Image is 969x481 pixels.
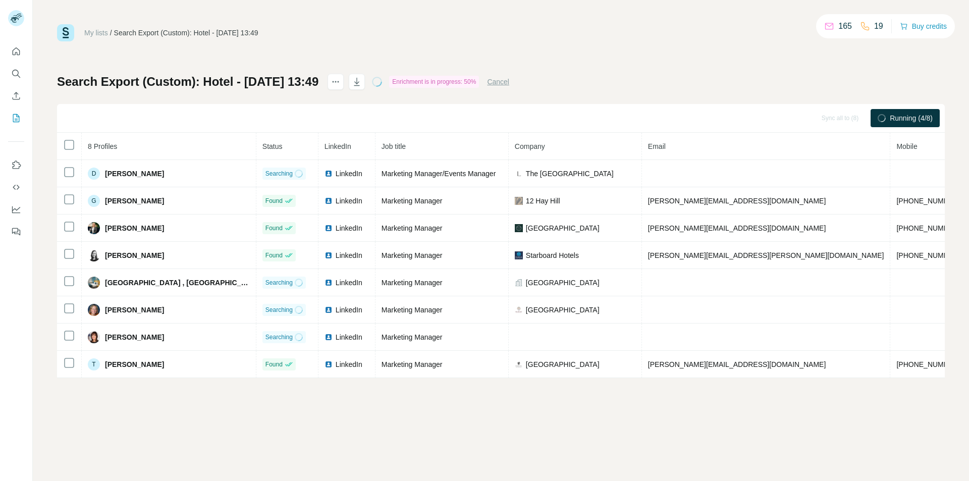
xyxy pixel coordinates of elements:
[88,249,100,261] img: Avatar
[325,170,333,178] img: LinkedIn logo
[265,169,293,178] span: Searching
[105,359,164,369] span: [PERSON_NAME]
[105,169,164,179] span: [PERSON_NAME]
[8,200,24,219] button: Dashboard
[382,197,443,205] span: Marketing Manager
[896,224,960,232] span: [PHONE_NUMBER]
[648,142,666,150] span: Email
[325,142,351,150] span: LinkedIn
[382,170,496,178] span: Marketing Manager/Events Manager
[88,358,100,370] div: T
[88,277,100,289] img: Avatar
[515,142,545,150] span: Company
[328,74,344,90] button: actions
[88,142,117,150] span: 8 Profiles
[262,142,283,150] span: Status
[896,360,960,368] span: [PHONE_NUMBER]
[8,109,24,127] button: My lists
[105,196,164,206] span: [PERSON_NAME]
[648,251,884,259] span: [PERSON_NAME][EMAIL_ADDRESS][PERSON_NAME][DOMAIN_NAME]
[265,196,283,205] span: Found
[648,224,826,232] span: [PERSON_NAME][EMAIL_ADDRESS][DOMAIN_NAME]
[88,222,100,234] img: Avatar
[325,333,333,341] img: LinkedIn logo
[515,170,523,178] img: company-logo
[526,359,600,369] span: [GEOGRAPHIC_DATA]
[515,306,523,314] img: company-logo
[265,333,293,342] span: Searching
[515,251,523,259] img: company-logo
[382,279,443,287] span: Marketing Manager
[265,278,293,287] span: Searching
[896,142,917,150] span: Mobile
[336,250,362,260] span: LinkedIn
[88,331,100,343] img: Avatar
[336,278,362,288] span: LinkedIn
[325,360,333,368] img: LinkedIn logo
[105,223,164,233] span: [PERSON_NAME]
[900,19,947,33] button: Buy credits
[515,360,523,368] img: company-logo
[325,279,333,287] img: LinkedIn logo
[382,142,406,150] span: Job title
[114,28,258,38] div: Search Export (Custom): Hotel - [DATE] 13:49
[105,332,164,342] span: [PERSON_NAME]
[896,197,960,205] span: [PHONE_NUMBER]
[382,251,443,259] span: Marketing Manager
[57,74,318,90] h1: Search Export (Custom): Hotel - [DATE] 13:49
[526,250,579,260] span: Starboard Hotels
[336,169,362,179] span: LinkedIn
[389,76,479,88] div: Enrichment is in progress: 50%
[265,224,283,233] span: Found
[526,196,560,206] span: 12 Hay Hill
[325,306,333,314] img: LinkedIn logo
[526,305,600,315] span: [GEOGRAPHIC_DATA]
[336,223,362,233] span: LinkedIn
[8,42,24,61] button: Quick start
[896,251,960,259] span: [PHONE_NUMBER]
[265,251,283,260] span: Found
[648,197,826,205] span: [PERSON_NAME][EMAIL_ADDRESS][DOMAIN_NAME]
[890,113,933,123] span: Running (4/8)
[325,251,333,259] img: LinkedIn logo
[8,223,24,241] button: Feedback
[325,197,333,205] img: LinkedIn logo
[382,224,443,232] span: Marketing Manager
[526,223,600,233] span: [GEOGRAPHIC_DATA]
[336,305,362,315] span: LinkedIn
[382,333,443,341] span: Marketing Manager
[105,250,164,260] span: [PERSON_NAME]
[515,197,523,205] img: company-logo
[838,20,852,32] p: 165
[487,77,509,87] button: Cancel
[382,306,443,314] span: Marketing Manager
[110,28,112,38] li: /
[382,360,443,368] span: Marketing Manager
[526,278,600,288] span: [GEOGRAPHIC_DATA]
[648,360,826,368] span: [PERSON_NAME][EMAIL_ADDRESS][DOMAIN_NAME]
[265,360,283,369] span: Found
[57,24,74,41] img: Surfe Logo
[325,224,333,232] img: LinkedIn logo
[105,305,164,315] span: [PERSON_NAME]
[336,196,362,206] span: LinkedIn
[88,195,100,207] div: G
[265,305,293,314] span: Searching
[84,29,108,37] a: My lists
[336,359,362,369] span: LinkedIn
[336,332,362,342] span: LinkedIn
[88,304,100,316] img: Avatar
[88,168,100,180] div: D
[874,20,883,32] p: 19
[105,278,250,288] span: [GEOGRAPHIC_DATA] , [GEOGRAPHIC_DATA]
[526,169,614,179] span: The [GEOGRAPHIC_DATA]
[515,224,523,232] img: company-logo
[8,178,24,196] button: Use Surfe API
[8,65,24,83] button: Search
[8,87,24,105] button: Enrich CSV
[8,156,24,174] button: Use Surfe on LinkedIn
